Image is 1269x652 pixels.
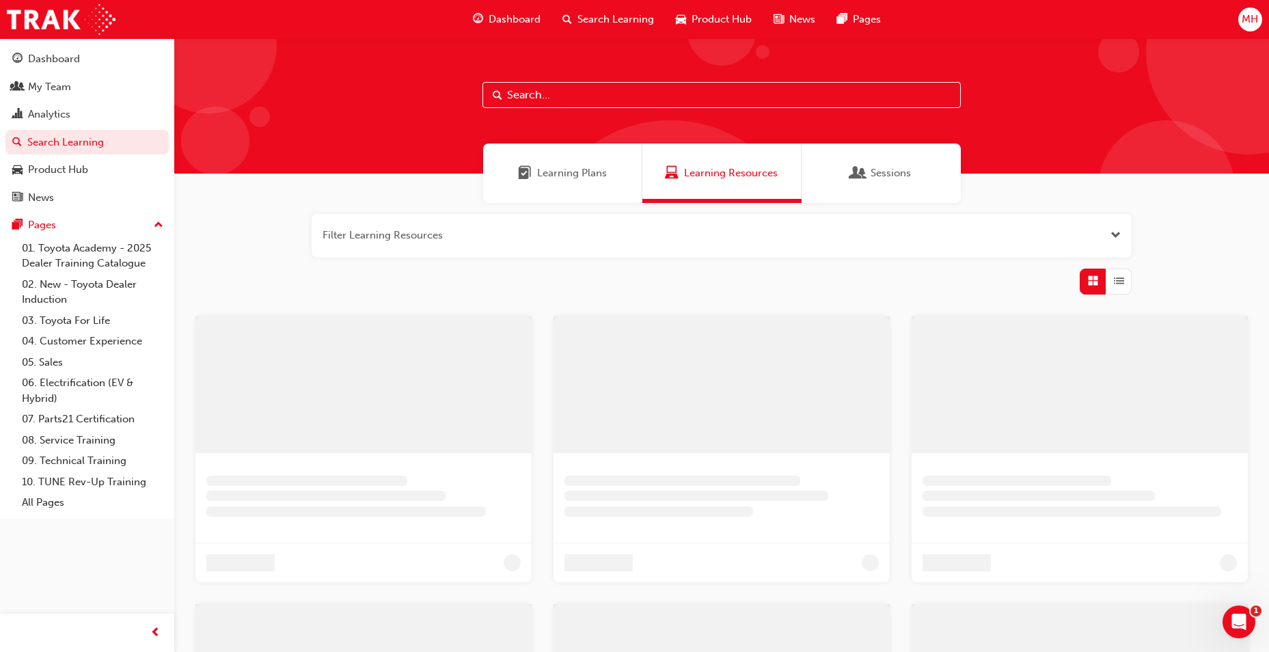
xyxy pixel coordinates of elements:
[1242,12,1258,27] span: MH
[5,74,169,100] a: My Team
[16,409,169,430] a: 07. Parts21 Certification
[802,144,961,203] a: SessionsSessions
[1251,606,1261,616] span: 1
[5,213,169,238] button: Pages
[774,11,784,28] span: news-icon
[684,165,778,181] span: Learning Resources
[12,81,23,94] span: people-icon
[483,144,642,203] a: Learning PlansLearning Plans
[518,165,532,181] span: Learning Plans
[763,5,826,33] a: news-iconNews
[12,137,22,149] span: search-icon
[851,165,865,181] span: Sessions
[16,274,169,310] a: 02. New - Toyota Dealer Induction
[826,5,892,33] a: pages-iconPages
[692,12,752,27] span: Product Hub
[871,165,911,181] span: Sessions
[5,46,169,72] a: Dashboard
[551,5,665,33] a: search-iconSearch Learning
[16,372,169,409] a: 06. Electrification (EV & Hybrid)
[1223,606,1255,638] iframe: Intercom live chat
[12,164,23,176] span: car-icon
[28,51,80,67] div: Dashboard
[16,450,169,472] a: 09. Technical Training
[665,5,763,33] a: car-iconProduct Hub
[1238,8,1262,31] button: MH
[28,217,56,233] div: Pages
[473,11,483,28] span: guage-icon
[1088,273,1098,289] span: Grid
[562,11,572,28] span: search-icon
[154,217,163,234] span: up-icon
[676,11,686,28] span: car-icon
[16,238,169,274] a: 01. Toyota Academy - 2025 Dealer Training Catalogue
[16,331,169,352] a: 04. Customer Experience
[1114,273,1124,289] span: List
[16,492,169,513] a: All Pages
[16,310,169,331] a: 03. Toyota For Life
[665,165,679,181] span: Learning Resources
[853,12,881,27] span: Pages
[5,185,169,210] a: News
[789,12,815,27] span: News
[837,11,847,28] span: pages-icon
[577,12,654,27] span: Search Learning
[5,102,169,127] a: Analytics
[489,12,541,27] span: Dashboard
[28,79,71,95] div: My Team
[482,82,961,108] input: Search...
[5,130,169,155] a: Search Learning
[28,162,88,178] div: Product Hub
[12,219,23,232] span: pages-icon
[537,165,607,181] span: Learning Plans
[16,430,169,451] a: 08. Service Training
[642,144,802,203] a: Learning ResourcesLearning Resources
[16,352,169,373] a: 05. Sales
[28,190,54,206] div: News
[462,5,551,33] a: guage-iconDashboard
[150,625,161,642] span: prev-icon
[16,472,169,493] a: 10. TUNE Rev-Up Training
[12,53,23,66] span: guage-icon
[12,109,23,121] span: chart-icon
[493,87,502,103] span: Search
[12,192,23,204] span: news-icon
[28,107,70,122] div: Analytics
[1110,228,1121,243] button: Open the filter
[5,44,169,213] button: DashboardMy TeamAnalyticsSearch LearningProduct HubNews
[7,4,115,35] img: Trak
[5,157,169,182] a: Product Hub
